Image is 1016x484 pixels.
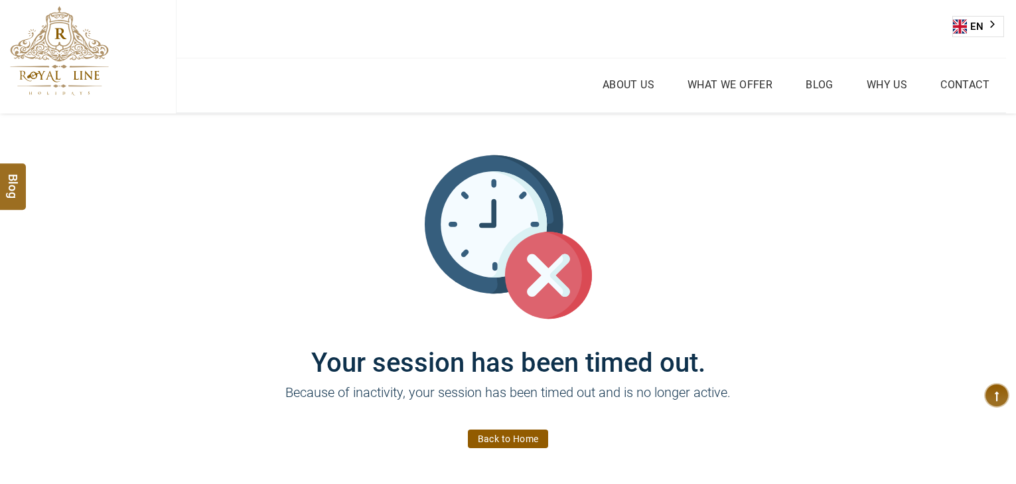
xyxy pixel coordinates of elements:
[937,75,993,94] a: Contact
[952,16,1004,37] div: Language
[110,321,907,378] h1: Your session has been timed out.
[953,17,1003,37] a: EN
[110,382,907,422] p: Because of inactivity, your session has been timed out and is no longer active.
[468,430,549,448] a: Back to Home
[684,75,776,94] a: What we Offer
[5,174,22,185] span: Blog
[952,16,1004,37] aside: Language selected: English
[10,6,109,96] img: The Royal Line Holidays
[425,153,592,321] img: session_time_out.svg
[863,75,910,94] a: Why Us
[599,75,658,94] a: About Us
[802,75,837,94] a: Blog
